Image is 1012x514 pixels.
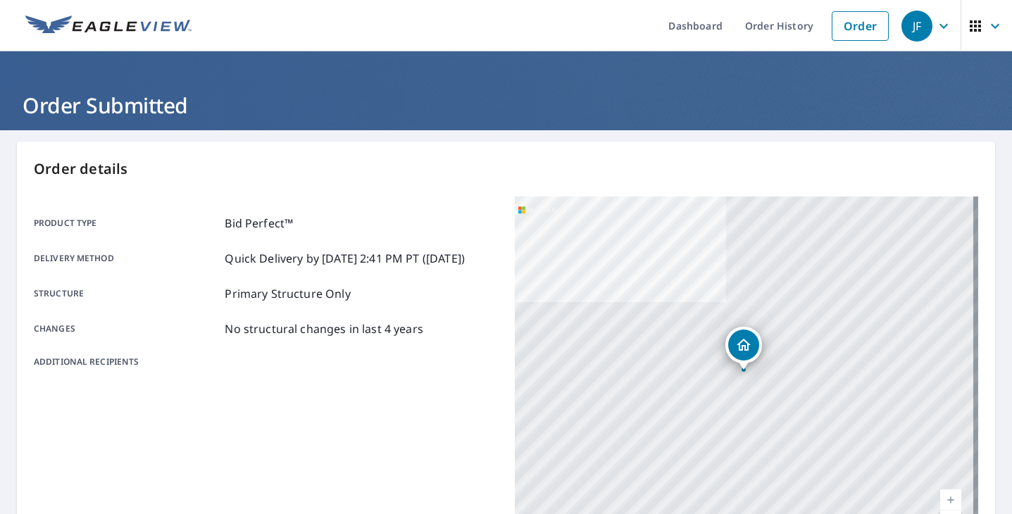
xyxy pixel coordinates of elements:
[34,320,219,337] p: Changes
[34,356,219,368] p: Additional recipients
[225,320,423,337] p: No structural changes in last 4 years
[901,11,932,42] div: JF
[34,158,978,180] p: Order details
[34,250,219,267] p: Delivery method
[225,250,465,267] p: Quick Delivery by [DATE] 2:41 PM PT ([DATE])
[34,215,219,232] p: Product type
[225,285,350,302] p: Primary Structure Only
[225,215,293,232] p: Bid Perfect™
[34,285,219,302] p: Structure
[940,489,961,510] a: Current Level 17, Zoom In
[832,11,889,41] a: Order
[725,327,762,370] div: Dropped pin, building 1, Residential property, 98 Heather Ln Princeton, NJ 08540
[17,91,995,120] h1: Order Submitted
[25,15,192,37] img: EV Logo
